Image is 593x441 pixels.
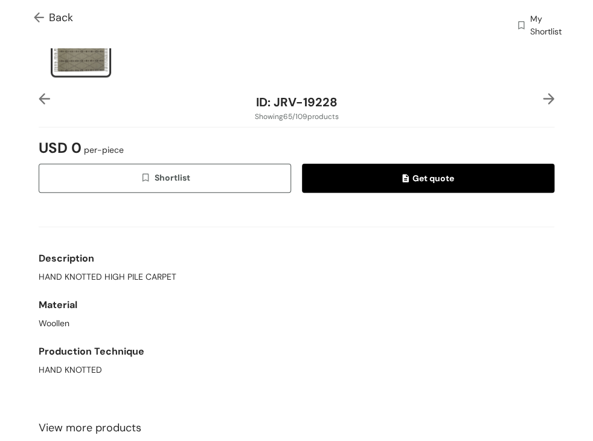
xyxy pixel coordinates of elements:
img: Go back [34,12,49,25]
div: Production Technique [39,340,554,364]
span: Showing 65 / 109 products [255,111,339,122]
img: left [39,93,50,105]
span: My Shortlist [530,13,562,38]
span: Back [34,10,73,26]
button: wishlistShortlist [39,164,291,193]
div: HAND KNOTTED [39,364,554,376]
img: quote [402,174,412,185]
img: wishlist [140,172,155,185]
div: Woollen [39,317,554,330]
span: USD 0 [39,132,124,164]
span: ID: JRV-19228 [255,94,337,110]
div: Description [39,246,554,271]
span: Get quote [402,172,454,185]
span: Shortlist [140,171,190,185]
span: View more products [39,420,141,436]
li: slide item 1 [51,35,111,77]
div: Material [39,293,554,317]
button: quoteGet quote [302,164,554,193]
span: HAND KNOTTED HIGH PILE CARPET [39,271,176,283]
img: wishlist [516,14,527,38]
span: per-piece [82,144,124,155]
img: right [543,93,554,105]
